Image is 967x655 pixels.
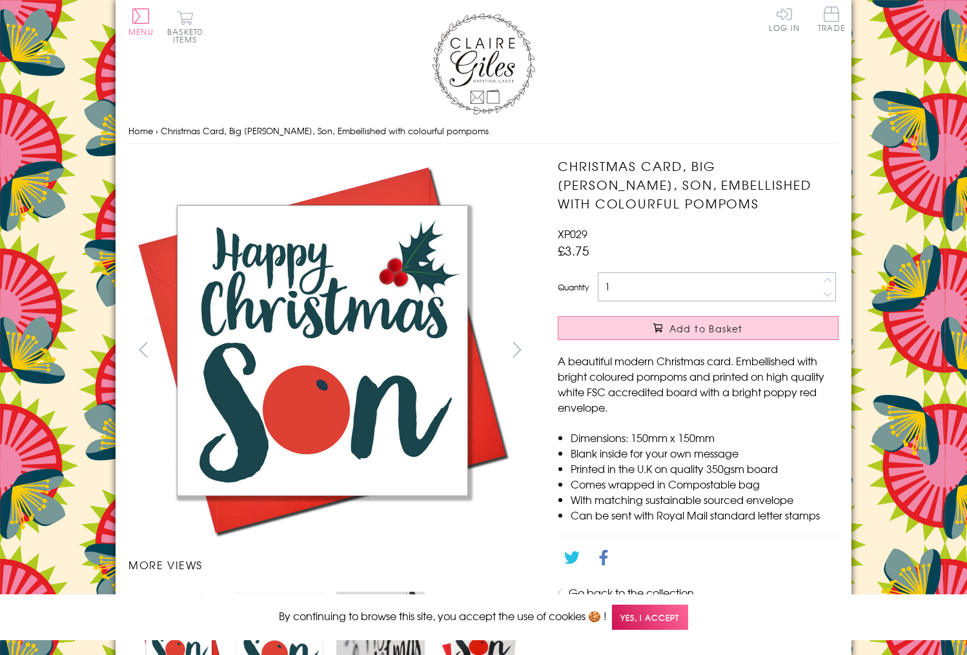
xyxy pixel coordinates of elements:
[571,507,839,523] li: Can be sent with Royal Mail standard letter stamps
[161,125,489,137] span: Christmas Card, Big [PERSON_NAME], Son, Embellished with colourful pompoms
[571,492,839,507] li: With matching sustainable sourced envelope
[818,6,845,32] span: Trade
[503,335,532,364] button: next
[558,157,839,212] h1: Christmas Card, Big [PERSON_NAME], Son, Embellished with colourful pompoms
[128,557,532,572] h3: More views
[532,157,919,544] img: Christmas Card, Big Berry, Son, Embellished with colourful pompoms
[669,322,743,335] span: Add to Basket
[558,353,839,415] p: A beautiful modern Christmas card. Embellished with bright coloured pompoms and printed on high q...
[167,10,203,43] button: Basket0 items
[818,6,845,34] a: Trade
[571,476,839,492] li: Comes wrapped in Compostable bag
[769,6,800,32] a: Log In
[569,585,694,600] a: Go back to the collection
[571,461,839,476] li: Printed in the U.K on quality 350gsm board
[432,13,535,115] img: Claire Giles Greetings Cards
[558,281,589,293] label: Quantity
[612,605,688,630] span: Yes, I accept
[128,157,516,544] img: Christmas Card, Big Berry, Son, Embellished with colourful pompoms
[128,8,154,35] button: Menu
[173,26,203,45] span: 0 items
[571,445,839,461] li: Blank inside for your own message
[128,118,839,145] nav: breadcrumbs
[571,430,839,445] li: Dimensions: 150mm x 150mm
[128,335,158,364] button: prev
[558,316,839,340] button: Add to Basket
[128,125,153,137] a: Home
[558,241,589,259] span: £3.75
[156,125,158,137] span: ›
[128,26,154,37] span: Menu
[558,226,587,241] span: XP029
